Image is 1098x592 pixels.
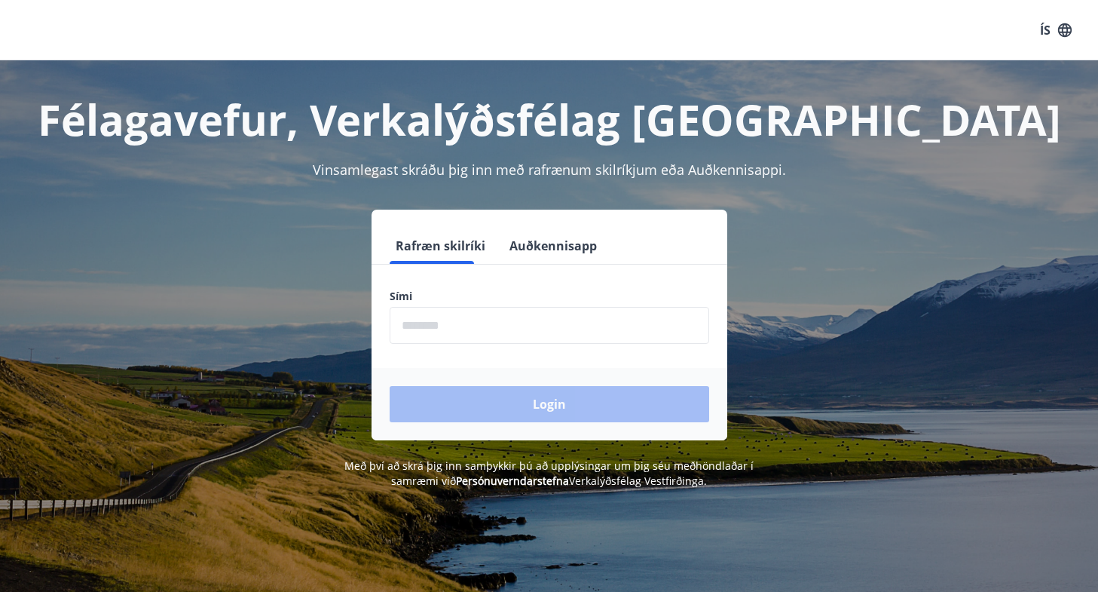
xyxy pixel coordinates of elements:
[1032,17,1080,44] button: ÍS
[25,90,1074,148] h1: Félagavefur, Verkalýðsfélag [GEOGRAPHIC_DATA]
[344,459,754,488] span: Með því að skrá þig inn samþykkir þú að upplýsingar um þig séu meðhöndlaðar í samræmi við Verkalý...
[503,228,603,264] button: Auðkennisapp
[456,474,569,488] a: Persónuverndarstefna
[313,161,786,179] span: Vinsamlegast skráðu þig inn með rafrænum skilríkjum eða Auðkennisappi.
[390,228,491,264] button: Rafræn skilríki
[390,289,709,304] label: Sími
